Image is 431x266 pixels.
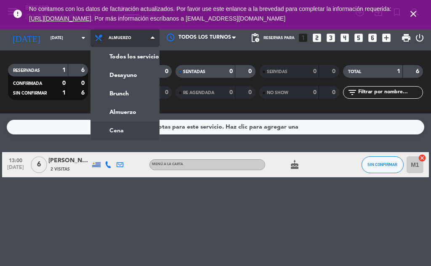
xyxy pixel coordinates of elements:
strong: 0 [62,80,66,86]
span: pending_actions [250,33,260,43]
a: [URL][DOMAIN_NAME] [29,15,91,22]
strong: 6 [416,68,421,74]
a: Brunch [91,84,159,103]
span: SENTADAS [183,70,205,74]
strong: 0 [332,68,337,74]
strong: 0 [248,90,253,95]
div: No hay notas para este servicio. Haz clic para agregar una [133,122,298,132]
span: [DATE] [5,165,26,174]
strong: 1 [62,90,66,96]
i: looks_6 [367,32,378,43]
span: Reservas para [263,36,295,40]
i: looks_4 [339,32,350,43]
a: Cena [91,121,159,140]
span: 2 Visitas [51,166,70,173]
a: Todos los servicios [91,47,159,66]
i: add_box [381,32,392,43]
strong: 0 [81,80,86,86]
i: [DATE] [6,29,46,46]
strong: 6 [81,90,86,96]
i: looks_5 [353,32,364,43]
strong: 0 [248,68,253,74]
i: cancel [418,154,426,162]
strong: 6 [81,67,86,73]
i: looks_one [298,32,309,43]
span: RE AGENDADA [183,91,214,95]
span: 13:00 [5,155,26,165]
input: Filtrar por nombre... [357,88,423,97]
i: cake [290,160,300,170]
span: NO SHOW [267,91,288,95]
strong: 0 [229,90,233,95]
strong: 0 [165,68,170,74]
button: SIN CONFIRMAR [362,156,404,173]
span: CONFIRMADA [13,82,42,86]
strong: 0 [313,68,317,74]
div: [PERSON_NAME] [48,156,90,166]
span: MENÚ A LA CARTA [152,163,183,166]
i: error [13,9,23,19]
span: RESERVADAS [13,68,40,73]
i: close [408,9,418,19]
strong: 1 [62,67,66,73]
span: Almuerzo [109,36,131,40]
i: looks_3 [325,32,336,43]
a: Desayuno [91,66,159,84]
a: . Por más información escríbanos a [EMAIL_ADDRESS][DOMAIN_NAME] [91,15,285,22]
span: SIN CONFIRMAR [13,91,47,95]
span: TOTAL [348,70,361,74]
strong: 0 [229,68,233,74]
i: looks_two [311,32,322,43]
div: LOG OUT [415,25,425,50]
i: power_settings_new [415,33,425,43]
span: SIN CONFIRMAR [367,162,397,167]
i: arrow_drop_down [78,33,88,43]
strong: 1 [397,68,400,74]
i: filter_list [347,87,357,97]
span: 6 [31,156,47,173]
strong: 0 [165,90,170,95]
a: Almuerzo [91,103,159,121]
strong: 0 [332,90,337,95]
strong: 0 [313,90,317,95]
span: No contamos con los datos de facturación actualizados. Por favor use este enlance a la brevedad p... [29,5,391,22]
span: print [401,33,411,43]
span: SERVIDAS [267,70,287,74]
